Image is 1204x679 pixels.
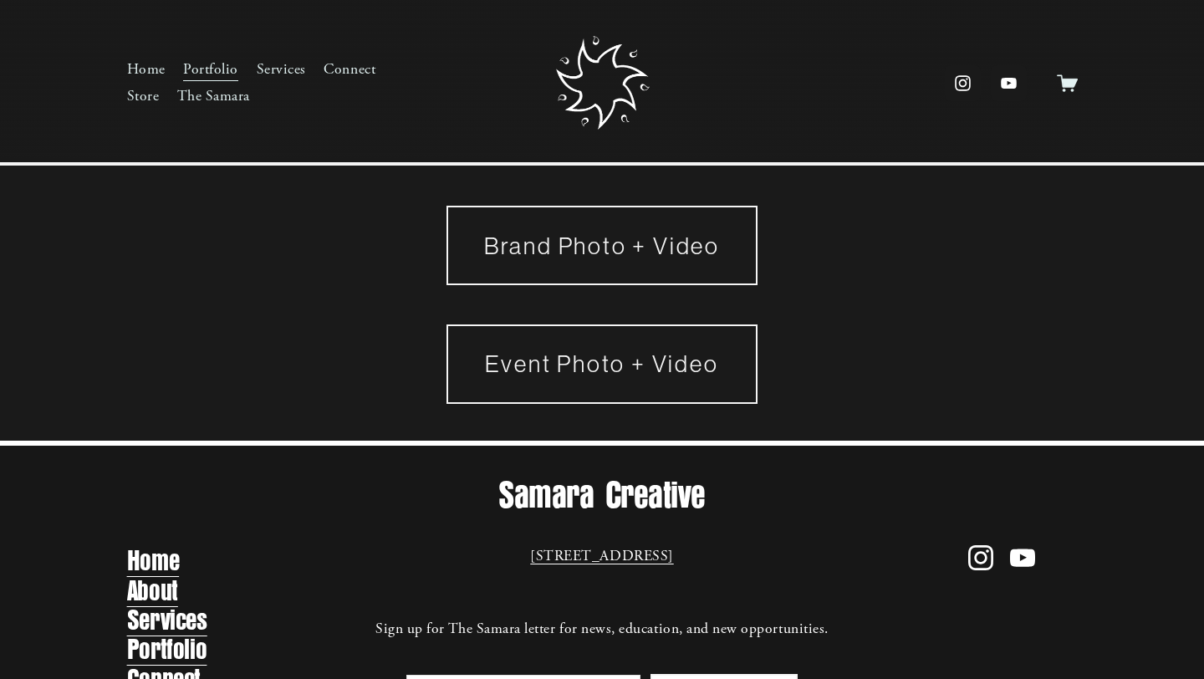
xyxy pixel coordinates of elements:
a: instagram-unauth [967,544,994,571]
a: Portfolio [183,57,238,84]
a: [STREET_ADDRESS] [530,544,673,568]
a: Connect [324,57,375,84]
a: Portfolio [127,633,207,666]
h3: Samara Creative [127,474,1078,517]
a: The Samara [177,83,250,110]
a: Services [127,604,207,637]
a: Event Photo + Video [446,324,758,404]
a: Home [127,57,166,84]
a: 0 items in cart [1057,73,1078,94]
img: Samara Creative [556,36,650,130]
a: YouTube [991,65,1027,101]
a: YouTube [1009,544,1036,571]
a: Services [257,57,306,84]
a: About [127,574,178,608]
a: instagram-unauth [945,65,981,101]
p: Sign up for The Samara letter for news, education, and new opportunities. [198,617,1006,641]
a: Home [127,544,180,578]
a: Store [127,83,160,110]
a: Brand Photo + Video [446,206,758,285]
